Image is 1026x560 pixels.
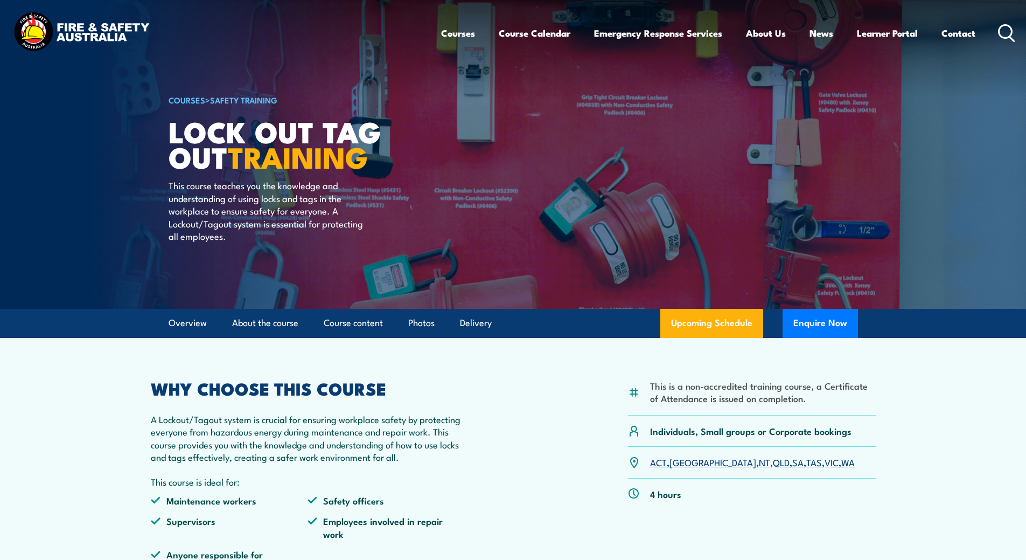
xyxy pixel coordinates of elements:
a: Upcoming Schedule [660,309,763,338]
p: This course is ideal for: [151,475,465,488]
a: About Us [746,19,786,47]
strong: TRAINING [228,134,368,178]
p: 4 hours [650,488,681,500]
a: WA [841,455,855,468]
a: Courses [441,19,475,47]
a: SA [792,455,804,468]
a: VIC [825,455,839,468]
a: Emergency Response Services [594,19,722,47]
h1: Lock Out Tag Out [169,119,435,169]
a: COURSES [169,94,205,106]
h2: WHY CHOOSE THIS COURSE [151,381,465,396]
li: Supervisors [151,515,308,540]
a: Course content [324,309,383,337]
p: This course teaches you the knowledge and understanding of using locks and tags in the workplace ... [169,179,365,242]
button: Enquire Now [783,309,858,338]
a: Delivery [460,309,492,337]
li: Maintenance workers [151,494,308,507]
a: Safety Training [210,94,277,106]
h6: > [169,93,435,106]
a: QLD [773,455,790,468]
a: Learner Portal [857,19,918,47]
a: About the course [232,309,298,337]
a: TAS [806,455,822,468]
a: Course Calendar [499,19,570,47]
p: A Lockout/Tagout system is crucial for ensuring workplace safety by protecting everyone from haza... [151,413,465,464]
li: This is a non-accredited training course, a Certificate of Attendance is issued on completion. [650,379,876,405]
a: NT [759,455,770,468]
a: Overview [169,309,207,337]
p: Individuals, Small groups or Corporate bookings [650,425,851,437]
a: Contact [941,19,975,47]
li: Safety officers [308,494,465,507]
a: News [809,19,833,47]
p: , , , , , , , [650,456,855,468]
a: ACT [650,455,667,468]
a: [GEOGRAPHIC_DATA] [669,455,756,468]
li: Employees involved in repair work [308,515,465,540]
a: Photos [408,309,435,337]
